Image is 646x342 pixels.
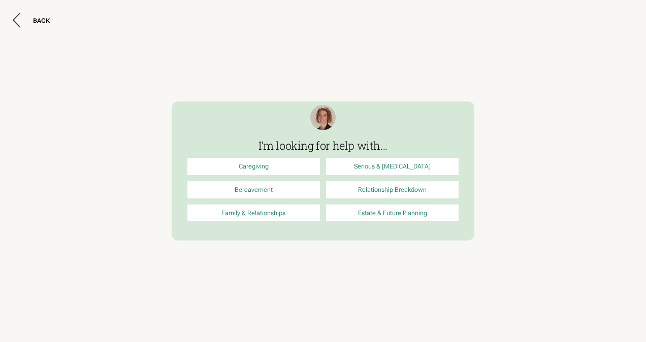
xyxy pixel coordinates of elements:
[187,181,320,198] a: Bereavement
[326,181,459,198] a: Relationship Breakdown
[187,204,320,222] a: Family & Relationships
[33,17,50,25] div: BACK
[326,158,459,175] a: Serious & [MEDICAL_DATA]
[187,158,320,175] a: Caregiving
[13,13,50,29] button: BACK
[187,140,459,152] h3: I’m looking for help with...
[326,204,459,222] a: Estate & Future Planning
